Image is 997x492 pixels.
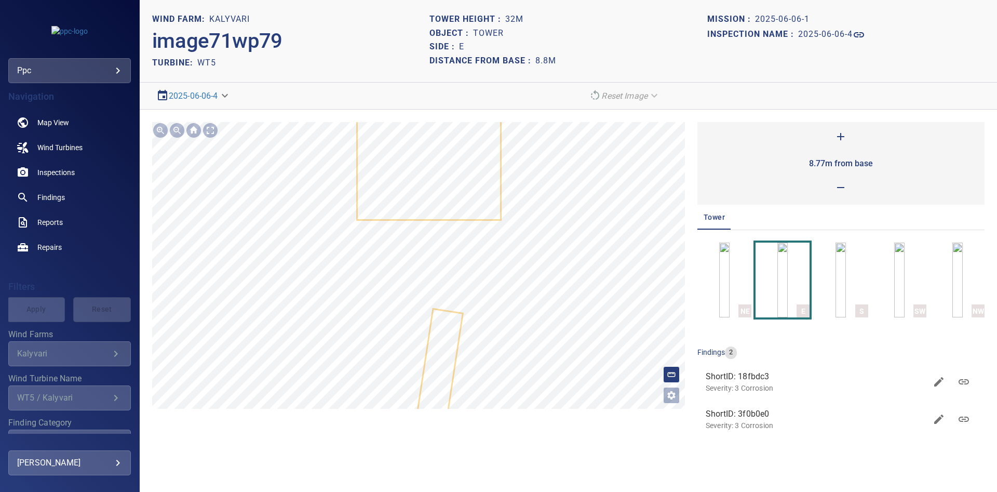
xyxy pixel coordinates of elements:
[37,117,69,128] span: Map View
[8,58,131,83] div: ppc
[872,243,926,317] button: SW
[913,304,926,317] div: SW
[459,42,464,52] h1: E
[8,135,131,160] a: windturbines noActive
[429,29,473,38] h1: Object :
[473,29,504,38] h1: Tower
[585,87,664,105] div: Reset Image
[37,242,62,252] span: Repairs
[37,142,83,153] span: Wind Turbines
[152,122,169,139] div: Zoom in
[8,330,131,339] label: Wind Farms
[707,30,798,39] h1: Inspection name :
[429,56,535,66] h1: Distance from base :
[17,455,122,471] div: [PERSON_NAME]
[601,91,648,101] em: Reset Image
[8,91,131,102] h4: Navigation
[169,122,185,139] div: Zoom out
[719,243,730,317] a: NE
[8,341,131,366] div: Wind Farms
[209,15,250,24] h1: Kalyvari
[663,387,680,404] button: Open image filters and tagging options
[8,185,131,210] a: findings noActive
[8,160,131,185] a: inspections noActive
[8,210,131,235] a: reports noActive
[814,243,868,317] button: S
[855,304,868,317] div: S
[707,15,755,24] h1: Mission :
[152,15,209,24] h1: WIND FARM:
[8,110,131,135] a: map noActive
[755,15,810,24] h1: 2025-06-06-1
[37,192,65,203] span: Findings
[809,151,873,177] h4: 8.77m from base
[952,243,963,317] a: NW
[505,15,523,24] h1: 32m
[535,56,556,66] h1: 8.8m
[706,420,926,431] p: Severity: 3 Corrosion
[725,348,737,357] span: 2
[777,243,788,317] a: E
[704,211,725,224] span: Tower
[8,375,131,383] label: Wind Turbine Name
[697,348,725,356] span: findings
[798,30,853,39] h1: 2025-06-06-4
[51,26,88,36] img: ppc-logo
[8,430,131,455] div: Finding Category
[169,91,218,101] a: 2025-06-06-4
[836,243,846,317] a: S
[17,349,110,358] div: Kalyvari
[931,243,985,317] button: NW
[202,122,219,139] div: Toggle full page
[152,58,197,68] h2: TURBINE:
[756,243,810,317] button: E
[17,62,122,79] div: ppc
[429,15,505,24] h1: Tower height :
[894,243,905,317] a: SW
[8,235,131,260] a: repairs noActive
[972,304,985,317] div: NW
[706,383,926,393] p: Severity: 3 Corrosion
[429,42,459,52] h1: Side :
[152,87,235,105] div: 2025-06-06-4
[706,370,926,383] span: ShortID: 18fbdc3
[152,29,282,54] h2: image71wp79
[37,217,63,228] span: Reports
[8,419,131,427] label: Finding Category
[185,122,202,139] div: Go home
[37,167,75,178] span: Inspections
[706,408,926,420] span: ShortID: 3f0b0e0
[8,385,131,410] div: Wind Turbine Name
[798,29,865,41] a: 2025-06-06-4
[797,304,810,317] div: E
[8,282,131,292] h4: Filters
[197,58,216,68] h2: WT5
[17,393,110,403] div: WT5 / Kalyvari
[738,304,751,317] div: NE
[697,243,751,317] button: NE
